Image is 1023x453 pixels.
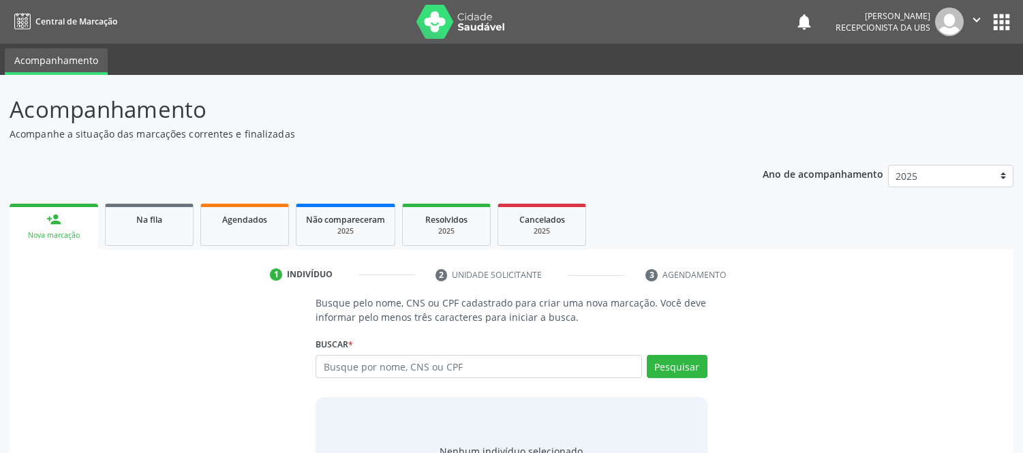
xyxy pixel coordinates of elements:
div: 2025 [412,226,480,236]
button: notifications [795,12,814,31]
div: Indivíduo [287,268,333,281]
button: apps [990,10,1013,34]
button: Pesquisar [647,355,707,378]
span: Na fila [136,214,162,225]
label: Buscar [316,334,353,355]
div: [PERSON_NAME] [836,10,930,22]
input: Busque por nome, CNS ou CPF [316,355,641,378]
div: Nova marcação [19,230,89,240]
div: 1 [270,268,282,281]
img: img [935,7,964,36]
span: Cancelados [519,214,565,225]
p: Acompanhamento [10,93,712,127]
span: Recepcionista da UBS [836,22,930,33]
a: Central de Marcação [10,10,117,33]
button:  [964,7,990,36]
div: 2025 [508,226,576,236]
a: Acompanhamento [5,48,108,75]
div: person_add [46,212,61,227]
span: Central de Marcação [35,16,117,27]
p: Acompanhe a situação das marcações correntes e finalizadas [10,127,712,141]
span: Não compareceram [306,214,385,225]
div: 2025 [306,226,385,236]
p: Ano de acompanhamento [763,165,883,182]
i:  [969,12,984,27]
p: Busque pelo nome, CNS ou CPF cadastrado para criar uma nova marcação. Você deve informar pelo men... [316,296,707,324]
span: Resolvidos [425,214,468,225]
span: Agendados [222,214,267,225]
